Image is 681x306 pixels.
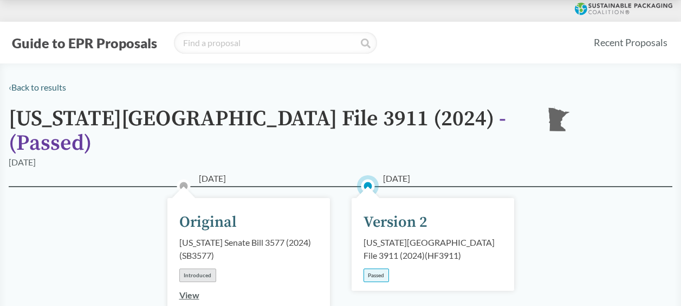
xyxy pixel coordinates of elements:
a: ‹Back to results [9,82,66,92]
div: [US_STATE][GEOGRAPHIC_DATA] File 3911 (2024) ( HF3911 ) [364,236,502,262]
span: [DATE] [383,172,410,185]
div: Passed [364,269,389,282]
h1: [US_STATE][GEOGRAPHIC_DATA] File 3911 (2024) [9,107,529,156]
div: [US_STATE] Senate Bill 3577 (2024) ( SB3577 ) [179,236,318,262]
div: Introduced [179,269,216,282]
input: Find a proposal [174,32,377,54]
div: Original [179,211,237,234]
span: - ( Passed ) [9,105,506,157]
span: [DATE] [199,172,226,185]
div: [DATE] [9,156,36,169]
button: Guide to EPR Proposals [9,34,160,52]
a: Recent Proposals [589,30,672,55]
div: Version 2 [364,211,427,234]
a: View [179,290,199,300]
